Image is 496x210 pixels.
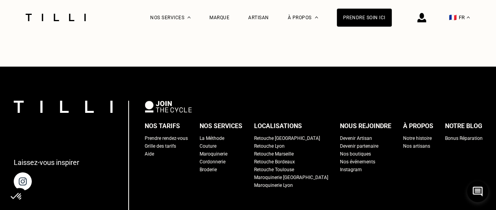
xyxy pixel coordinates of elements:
a: Maroquinerie [200,150,227,158]
a: Devenir Artisan [340,134,372,142]
a: Prendre soin ici [337,9,392,27]
a: Retouche Toulouse [254,166,294,174]
a: Maroquinerie Lyon [254,181,293,189]
a: Maroquinerie [GEOGRAPHIC_DATA] [254,174,328,181]
img: page instagram de Tilli une retoucherie à domicile [14,172,32,190]
div: Nous rejoindre [340,120,391,132]
img: menu déroulant [467,16,470,18]
a: Nos boutiques [340,150,371,158]
a: Bonus Réparation [445,134,483,142]
a: Couture [200,142,216,150]
div: Nos tarifs [145,120,180,132]
a: Marque [209,15,229,20]
a: La Méthode [200,134,224,142]
a: Broderie [200,166,217,174]
img: icône connexion [417,13,426,22]
a: Devenir partenaire [340,142,378,150]
img: Menu déroulant à propos [315,16,318,18]
img: Menu déroulant [187,16,191,18]
a: Prendre rendez-vous [145,134,188,142]
a: Cordonnerie [200,158,225,166]
div: Localisations [254,120,302,132]
img: logo Join The Cycle [145,101,192,112]
div: Nos services [200,120,242,132]
a: Instagram [340,166,362,174]
img: logo Tilli [14,101,113,113]
span: 🇫🇷 [449,14,457,21]
a: Retouche Marseille [254,150,294,158]
div: Notre blog [445,120,482,132]
a: Notre histoire [403,134,432,142]
p: Laissez-vous inspirer [14,158,79,167]
a: Retouche [GEOGRAPHIC_DATA] [254,134,320,142]
a: Nos événements [340,158,375,166]
a: Retouche Lyon [254,142,285,150]
a: Artisan [248,15,269,20]
a: Nos artisans [403,142,430,150]
a: Grille des tarifs [145,142,176,150]
div: À propos [403,120,433,132]
a: Retouche Bordeaux [254,158,295,166]
img: Logo du service de couturière Tilli [23,14,89,21]
a: Aide [145,150,154,158]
